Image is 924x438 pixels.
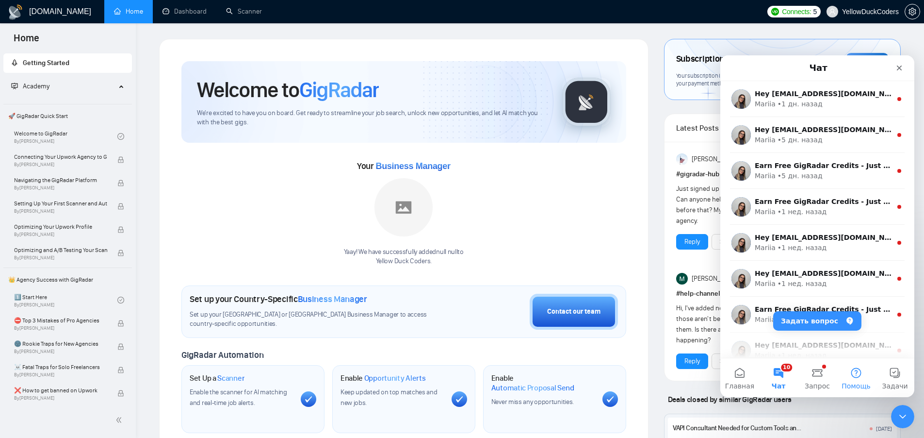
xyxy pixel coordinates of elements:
a: See the details [720,236,762,247]
span: Deals closed by similar GigRadar users [664,391,795,408]
span: Connects: [782,6,811,17]
button: setting [905,4,920,19]
div: [DATE] [876,425,892,433]
span: Setting Up Your First Scanner and Auto-Bidder [14,199,107,208]
span: By [PERSON_NAME] [14,349,107,354]
li: Getting Started [3,53,132,73]
span: Navigating the GigRadar Platform [14,175,107,185]
h1: Enable [491,373,595,392]
a: See the details [720,356,762,367]
a: Reply [684,356,700,367]
span: lock [117,180,124,186]
img: logo [8,4,23,20]
span: 5 [813,6,817,17]
span: user [829,8,836,15]
img: Milan Stojanovic [676,273,688,285]
span: lock [117,250,124,256]
span: Academy [23,82,49,90]
a: 1️⃣ Start HereBy[PERSON_NAME] [14,289,117,311]
a: setting [905,8,920,16]
span: Scanner [217,373,244,383]
h1: Set up your Country-Specific [190,294,367,304]
span: By [PERSON_NAME] [14,185,107,191]
span: Set up your [GEOGRAPHIC_DATA] or [GEOGRAPHIC_DATA] Business Manager to access country-specific op... [190,310,447,329]
span: By [PERSON_NAME] [14,232,107,237]
span: check-circle [117,133,124,140]
button: See the details [712,234,771,250]
span: Business Manager [298,294,367,304]
h1: Welcome to [197,77,379,103]
button: Reply [676,234,708,250]
h1: Set Up a [190,373,244,383]
span: We're excited to have you on board. Get ready to streamline your job search, unlock new opportuni... [197,109,547,127]
a: VAPI Consultant Needed for Custom Tools and Prompt Engineering [673,424,857,432]
span: By [PERSON_NAME] [14,395,107,401]
span: GigRadar Automation [181,350,263,360]
span: lock [117,390,124,397]
span: Connecting Your Upwork Agency to GigRadar [14,152,107,162]
span: By [PERSON_NAME] [14,372,107,378]
span: double-left [115,415,125,425]
span: Academy [11,82,49,90]
p: Yellow Duck Coders . [344,257,464,266]
iframe: Intercom live chat [891,405,914,428]
a: searchScanner [226,7,262,16]
span: Business Manager [375,161,450,171]
span: [PERSON_NAME] [692,154,739,165]
a: homeHome [114,7,143,16]
h1: # gigradar-hub [676,169,889,180]
span: Latest Posts from the GigRadar Community [676,122,746,134]
iframe: Intercom live chat [720,55,914,397]
span: ❌ How to get banned on Upwork [14,386,107,395]
span: lock [117,203,124,210]
button: See the details [712,354,771,369]
span: By [PERSON_NAME] [14,325,107,331]
span: Opportunity Alerts [364,373,426,383]
span: lock [117,367,124,373]
span: Automatic Proposal Send [491,383,574,393]
button: Reply [676,354,708,369]
span: rocket [11,59,18,66]
h1: # help-channel [676,288,889,299]
span: Enable the scanner for AI matching and real-time job alerts. [190,388,287,407]
img: gigradar-logo.png [562,78,611,126]
img: Anisuzzaman Khan [676,153,688,165]
div: Contact our team [547,306,600,317]
div: Yaay! We have successfully added null null to [344,248,464,266]
div: Reminder [846,53,889,66]
span: setting [905,8,920,16]
span: check-circle [117,297,124,303]
a: Welcome to GigRadarBy[PERSON_NAME] [14,126,117,147]
span: Subscription [676,51,724,67]
span: 🌚 Rookie Traps for New Agencies [14,339,107,349]
span: 👑 Agency Success with GigRadar [4,270,131,289]
span: fund-projection-screen [11,83,18,89]
span: Optimizing and A/B Testing Your Scanner for Better Results [14,245,107,255]
span: lock [117,226,124,233]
